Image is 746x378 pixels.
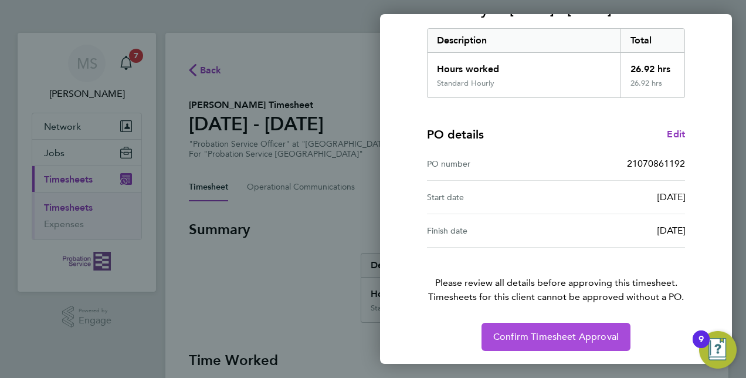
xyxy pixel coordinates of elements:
[698,339,704,355] div: 9
[620,29,685,52] div: Total
[427,224,556,238] div: Finish date
[427,157,556,171] div: PO number
[428,53,620,79] div: Hours worked
[627,158,685,169] span: 21070861192
[667,129,685,140] span: Edit
[413,290,699,304] span: Timesheets for this client cannot be approved without a PO.
[413,248,699,304] p: Please review all details before approving this timesheet.
[437,79,494,88] div: Standard Hourly
[667,127,685,141] a: Edit
[427,126,484,143] h4: PO details
[556,190,685,204] div: [DATE]
[620,79,685,97] div: 26.92 hrs
[620,53,685,79] div: 26.92 hrs
[556,224,685,238] div: [DATE]
[699,331,737,369] button: Open Resource Center, 9 new notifications
[427,28,685,98] div: Summary of 22 - 28 Sep 2025
[427,190,556,204] div: Start date
[428,29,620,52] div: Description
[481,323,630,351] button: Confirm Timesheet Approval
[493,331,619,343] span: Confirm Timesheet Approval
